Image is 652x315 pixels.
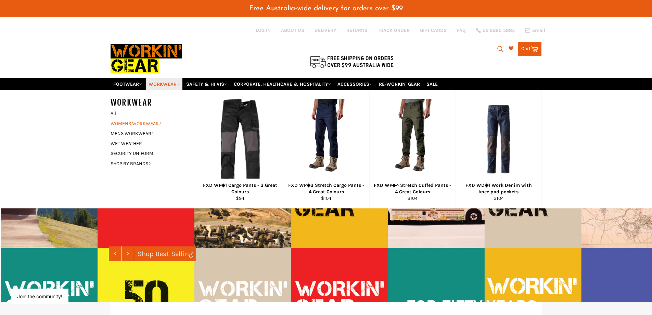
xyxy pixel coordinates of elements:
img: Workin Gear leaders in Workwear, Safety Boots, PPE, Uniforms. Australia's No.1 in Workwear [111,39,182,78]
div: FXD WP◆4 Stretch Cuffed Pants - 4 Great Colours [374,182,451,195]
a: FXD WP◆4 Stretch Cuffed Pants - 4 Great Colours - Workin' Gear FXD WP◆4 Stretch Cuffed Pants - 4 ... [369,90,456,208]
a: SECURITY UNIFORM [107,148,190,158]
a: FAQ [457,27,466,34]
span: Free Australia-wide delivery for orders over $99 [249,5,403,12]
img: FXD WP◆1 Cargo Pants - 4 Great Colours - Workin' Gear [218,99,261,179]
a: Shop Best Selling [134,246,196,261]
a: SALE [424,78,440,90]
a: WET WEATHER [107,138,190,148]
span: Email [532,28,545,33]
a: ACCESSORIES [335,78,375,90]
a: WORKWEAR [146,78,182,90]
span: 02 6280 5885 [483,28,515,33]
a: FXD WP◆3 Stretch Cargo Pants - 4 Great Colours - Workin' Gear FXD WP◆3 Stretch Cargo Pants - 4 Gr... [283,90,369,208]
a: GIFT CARDS [420,27,447,34]
a: All [107,108,197,118]
a: RE-WORKIN' GEAR [376,78,423,90]
a: TRACK ORDER [378,27,410,34]
div: FXD WD◆1 Work Denim with knee pad pockets [460,182,537,195]
div: FXD WP◆1 Cargo Pants - 3 Great Colours [201,182,279,195]
a: Log in [256,27,271,33]
a: FXD WD◆1 Work Denim with knee pad pockets - Workin' Gear FXD WD◆1 Work Denim with knee pad pocket... [456,90,542,208]
a: FXD WP◆1 Cargo Pants - 4 Great Colours - Workin' Gear FXD WP◆1 Cargo Pants - 3 Great Colours $94 [197,90,283,208]
a: FOOTWEAR [111,78,145,90]
a: SAFETY & HI VIS [183,78,230,90]
div: $104 [460,195,537,202]
a: DELIVERY [315,27,336,34]
a: Cart [518,42,541,56]
a: Email [525,28,545,33]
div: $104 [374,195,451,202]
div: $104 [287,195,365,202]
img: Flat $9.95 shipping Australia wide [309,54,395,69]
button: Join the community! [17,293,62,299]
a: WOMENS WORKWEAR [107,119,190,129]
a: 02 6280 5885 [476,28,515,33]
h5: WORKWEAR [111,97,197,108]
img: FXD WD◆1 Work Denim with knee pad pockets - Workin' Gear [464,105,533,173]
a: SHOP BY BRANDS [107,159,190,169]
a: ABOUT US [281,27,304,34]
img: FXD WP◆4 Stretch Cuffed Pants - 4 Great Colours - Workin' Gear [386,99,439,179]
a: CORPORATE, HEALTHCARE & HOSPITALITY [231,78,334,90]
div: FXD WP◆3 Stretch Cargo Pants - 4 Great Colours [287,182,365,195]
div: $94 [201,195,279,202]
img: FXD WP◆3 Stretch Cargo Pants - 4 Great Colours - Workin' Gear [299,99,353,179]
a: MENS WORKWEAR [107,129,190,138]
a: RETURNS [346,27,368,34]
